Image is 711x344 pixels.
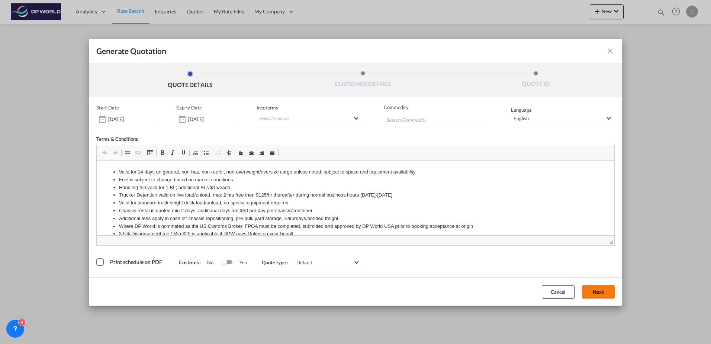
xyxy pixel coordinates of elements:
input: Expiry date [188,116,233,122]
li: Handling fee valid for 1 BL; additional BLs $15/each [22,23,495,31]
button: Next [582,285,615,299]
a: Center [246,148,257,157]
div: English [514,115,529,121]
li: CUSTOMER DETAILS [277,71,450,91]
li: Valid for 14 days on general, non-haz, non-reefer, non-overweight/oversize cargo unless noted, su... [22,7,495,15]
span: Yes [232,259,247,265]
a: Justify [267,148,277,157]
a: Decrease Indent [213,148,223,157]
iframe: Editor, editor6 [97,161,614,235]
li: Chassis rental is quoted min 2 days, additional days are $50 per day per chassis/container [22,46,495,54]
a: Link (Ctrl+K) [122,148,133,157]
a: Increase Indent [223,148,234,157]
a: Table [145,148,155,157]
input: Start date [108,116,153,122]
p: Expiry Date [176,105,202,111]
a: Align Right [257,148,267,157]
md-switch: Switch 1 [221,257,232,268]
span: Print schedule on PDF [110,259,162,265]
li: Fuel is subject to change based on market conditions [22,15,495,23]
div: Terms & Conditions [96,136,355,145]
span: Commodity [384,104,488,110]
input: Search Commodity [386,114,456,126]
span: Language [511,107,532,113]
span: Customs : [179,259,207,265]
li: QUOTE ID [449,71,622,91]
md-dialog: Generate QuotationQUOTE ... [89,39,622,306]
li: 3.5% Disbursement fee / Min $25 is applicable if DPW pays Duties on your behalf [22,69,495,77]
button: Cancel [542,285,575,299]
a: Align Left [236,148,246,157]
md-select: Select Incoterms [257,113,360,126]
span: Resize [609,240,613,244]
a: Undo (Ctrl+Z) [100,148,110,157]
a: Underline (Ctrl+U) [178,148,189,157]
a: Redo (Ctrl+Y) [110,148,120,157]
a: Italic (Ctrl+I) [168,148,178,157]
span: Quote type : [262,259,294,265]
p: Start Date [96,105,119,111]
a: Unlink [133,148,143,157]
md-icon: icon-close fg-AAA8AD cursor m-0 [606,47,615,55]
a: Bold (Ctrl+B) [157,148,168,157]
a: Insert/Remove Numbered List [190,148,201,157]
body: Editor, editor6 [7,7,510,136]
md-chips-wrap: Chips container with autocompletion. Enter the text area, type text to search, and then use the u... [385,113,487,126]
span: No [207,259,221,265]
li: QUOTE DETAILS [104,71,277,91]
span: Generate Quotation [96,46,166,56]
span: Incoterms [257,105,360,111]
li: Additional fees apply in case of: chassis repositioning, pre-pull, yard storage, Saturdays,bonded... [22,54,495,62]
a: Insert/Remove Bulleted List [201,148,211,157]
li: Valid for standard truck height dock-load/unload, no special equipment required [22,38,495,46]
li: Where DP World is nominated as the US Customs Broker, FPOA must be completed, submitted and appro... [22,62,495,70]
div: Default [296,259,312,265]
li: Trucker Detention valid on live load/unload, max 2 hrs free then $125/hr thereafter during normal... [22,31,495,38]
md-checkbox: Print schedule on PDF [96,259,164,266]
